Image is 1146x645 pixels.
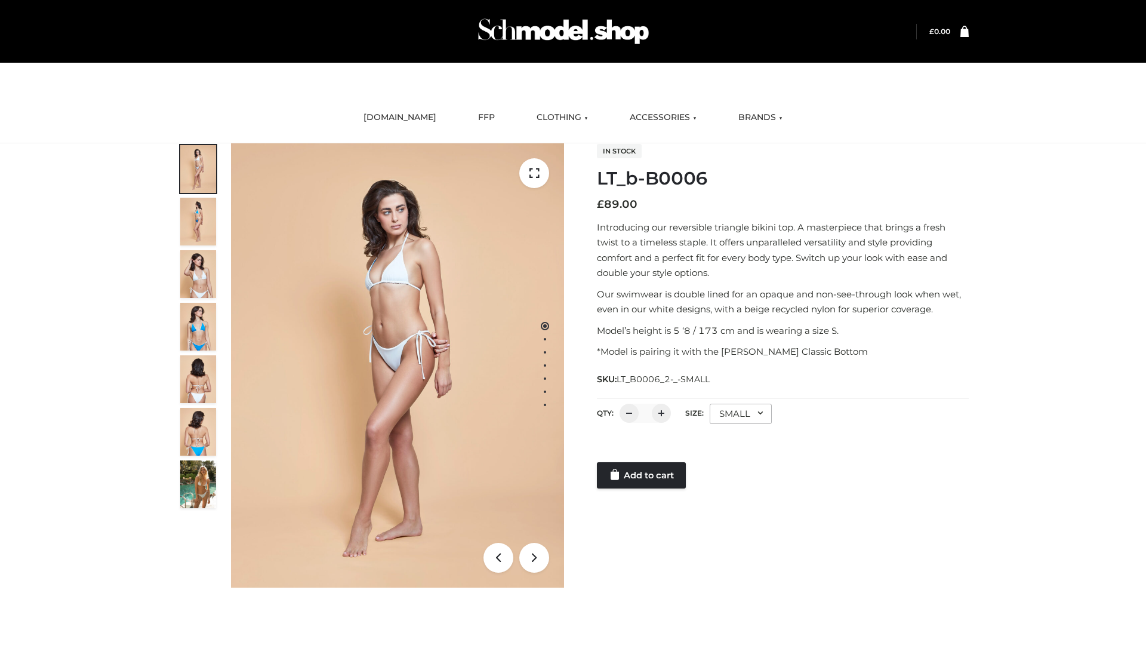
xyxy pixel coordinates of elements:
[929,27,950,36] bdi: 0.00
[729,105,791,131] a: BRANDS
[597,462,686,489] a: Add to cart
[597,323,969,339] p: Model’s height is 5 ‘8 / 173 cm and is wearing a size S.
[180,145,216,193] img: ArielClassicBikiniTop_CloudNine_AzureSky_OW114ECO_1-scaled.jpg
[929,27,950,36] a: £0.00
[597,372,711,386] span: SKU:
[597,168,969,189] h1: LT_b-B0006
[180,303,216,351] img: ArielClassicBikiniTop_CloudNine_AzureSky_OW114ECO_4-scaled.jpg
[710,404,772,424] div: SMALL
[180,198,216,245] img: ArielClassicBikiniTop_CloudNine_AzureSky_OW114ECO_2-scaled.jpg
[597,287,969,317] p: Our swimwear is double lined for an opaque and non-see-through look when wet, even in our white d...
[597,220,969,281] p: Introducing our reversible triangle bikini top. A masterpiece that brings a fresh twist to a time...
[597,198,604,211] span: £
[180,355,216,403] img: ArielClassicBikiniTop_CloudNine_AzureSky_OW114ECO_7-scaled.jpg
[180,460,216,508] img: Arieltop_CloudNine_AzureSky2.jpg
[597,408,614,417] label: QTY:
[355,105,445,131] a: [DOMAIN_NAME]
[597,198,637,211] bdi: 89.00
[231,143,564,588] img: ArielClassicBikiniTop_CloudNine_AzureSky_OW114ECO_1
[617,374,710,385] span: LT_B0006_2-_-SMALL
[597,344,969,360] p: *Model is pairing it with the [PERSON_NAME] Classic Bottom
[180,408,216,456] img: ArielClassicBikiniTop_CloudNine_AzureSky_OW114ECO_8-scaled.jpg
[621,105,706,131] a: ACCESSORIES
[469,105,504,131] a: FFP
[180,250,216,298] img: ArielClassicBikiniTop_CloudNine_AzureSky_OW114ECO_3-scaled.jpg
[685,408,704,417] label: Size:
[597,144,642,158] span: In stock
[528,105,597,131] a: CLOTHING
[929,27,934,36] span: £
[474,8,653,55] img: Schmodel Admin 964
